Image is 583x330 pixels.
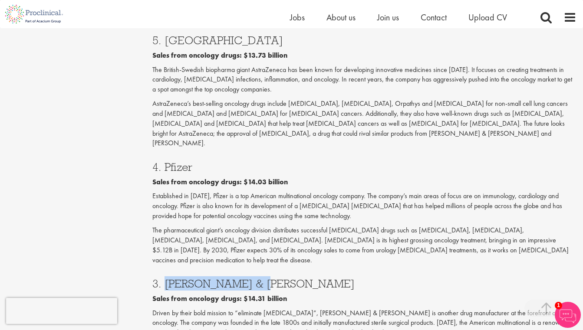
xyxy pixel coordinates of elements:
a: Jobs [290,12,305,23]
h3: 3. [PERSON_NAME] & [PERSON_NAME] [152,278,576,289]
b: Sales from oncology drugs: $14.31 billion [152,294,287,303]
p: The British-Swedish biopharma giant AstraZeneca has been known for developing innovative medicine... [152,65,576,95]
b: Sales from oncology drugs: $13.73 billion [152,51,287,60]
span: 1 [555,302,562,309]
p: The pharmaceutical giant’s oncology division distributes successful [MEDICAL_DATA] drugs such as ... [152,225,576,265]
h3: 4. Pfizer [152,161,576,173]
b: Sales from oncology drugs: $14.03 billion [152,177,288,186]
a: Contact [421,12,447,23]
h3: 5. [GEOGRAPHIC_DATA] [152,35,576,46]
a: Join us [377,12,399,23]
a: Upload CV [468,12,507,23]
iframe: reCAPTCHA [6,298,117,324]
a: About us [326,12,356,23]
img: Chatbot [555,302,581,328]
p: Established in [DATE], Pfizer is a top American multinational oncology company. The company’s mai... [152,191,576,221]
p: AstraZeneca’s best-selling oncology drugs include [MEDICAL_DATA], [MEDICAL_DATA], Orpathys and [M... [152,99,576,148]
